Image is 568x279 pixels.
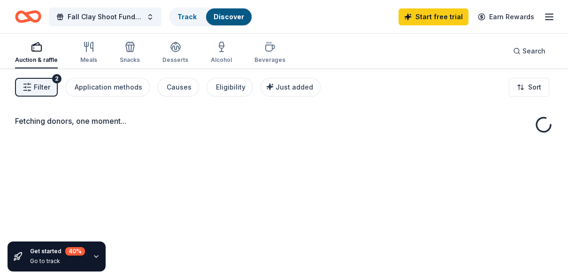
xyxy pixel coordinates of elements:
[15,56,58,64] div: Auction & raffle
[399,8,468,25] a: Start free trial
[472,8,540,25] a: Earn Rewards
[15,78,58,97] button: Filter2
[157,78,199,97] button: Causes
[120,38,140,68] button: Snacks
[167,82,192,93] div: Causes
[30,247,85,256] div: Get started
[68,11,143,23] span: Fall Clay Shoot Fundraiser
[216,82,246,93] div: Eligibility
[15,115,553,127] div: Fetching donors, one moment...
[506,42,553,60] button: Search
[34,82,50,93] span: Filter
[30,257,85,265] div: Go to track
[120,56,140,64] div: Snacks
[276,83,313,91] span: Just added
[75,82,142,93] div: Application methods
[211,56,232,64] div: Alcohol
[49,8,161,26] button: Fall Clay Shoot Fundraiser
[80,56,97,64] div: Meals
[509,78,549,97] button: Sort
[65,78,150,97] button: Application methods
[207,78,253,97] button: Eligibility
[214,13,244,21] a: Discover
[15,6,41,28] a: Home
[15,38,58,68] button: Auction & raffle
[169,8,253,26] button: TrackDiscover
[261,78,321,97] button: Just added
[254,56,285,64] div: Beverages
[162,56,188,64] div: Desserts
[254,38,285,68] button: Beverages
[52,74,61,83] div: 2
[211,38,232,68] button: Alcohol
[162,38,188,68] button: Desserts
[177,13,197,21] a: Track
[528,82,541,93] span: Sort
[65,247,85,256] div: 40 %
[80,38,97,68] button: Meals
[522,45,545,57] span: Search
